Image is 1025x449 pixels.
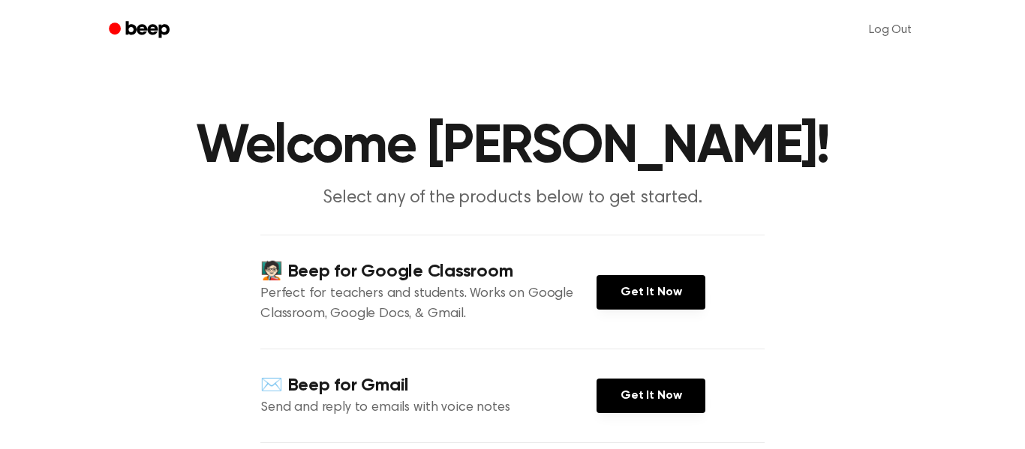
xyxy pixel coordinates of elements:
h4: ✉️ Beep for Gmail [260,373,597,398]
p: Send and reply to emails with voice notes [260,398,597,418]
a: Get It Now [597,379,705,413]
p: Select any of the products below to get started. [224,186,801,211]
h4: 🧑🏻‍🏫 Beep for Google Classroom [260,259,597,284]
a: Beep [98,16,183,45]
h1: Welcome [PERSON_NAME]! [128,120,897,174]
p: Perfect for teachers and students. Works on Google Classroom, Google Docs, & Gmail. [260,284,597,325]
a: Log Out [854,12,927,48]
a: Get It Now [597,275,705,310]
